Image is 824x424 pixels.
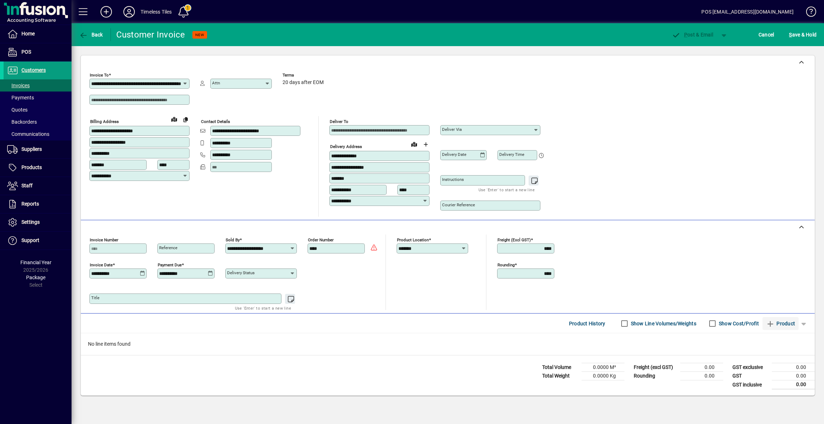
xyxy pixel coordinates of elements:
td: GST exclusive [729,363,772,372]
mat-label: Courier Reference [442,202,475,207]
td: Total Weight [539,372,582,380]
mat-label: Order number [308,237,334,242]
span: Home [21,31,35,36]
button: Product History [566,317,608,330]
a: Suppliers [4,140,72,158]
button: Add [95,5,118,18]
mat-label: Deliver via [442,127,462,132]
td: 0.00 [680,372,723,380]
mat-label: Delivery status [227,270,255,275]
span: 20 days after EOM [283,80,324,85]
span: Back [79,32,103,38]
td: Freight (excl GST) [630,363,680,372]
button: Choose address [420,139,431,150]
span: Financial Year [20,260,51,265]
td: 0.00 [772,363,815,372]
mat-label: Invoice To [90,73,109,78]
td: GST inclusive [729,380,772,389]
td: 0.0000 Kg [582,372,624,380]
span: Staff [21,183,33,188]
span: Suppliers [21,146,42,152]
span: Backorders [7,119,37,125]
span: Products [21,164,42,170]
a: Backorders [4,116,72,128]
a: Payments [4,92,72,104]
mat-label: Delivery date [442,152,466,157]
span: Product [766,318,795,329]
td: 0.00 [772,372,815,380]
div: No line items found [81,333,815,355]
span: P [684,32,687,38]
a: View on map [168,113,180,125]
mat-hint: Use 'Enter' to start a new line [479,186,535,194]
a: Products [4,159,72,177]
a: Reports [4,195,72,213]
a: Communications [4,128,72,140]
div: Timeless Tiles [141,6,172,18]
mat-label: Product location [397,237,429,242]
mat-label: Invoice date [90,262,113,267]
span: ost & Email [672,32,713,38]
td: Total Volume [539,363,582,372]
label: Show Cost/Profit [717,320,759,327]
mat-label: Invoice number [90,237,118,242]
div: POS [EMAIL_ADDRESS][DOMAIN_NAME] [701,6,794,18]
a: POS [4,43,72,61]
mat-label: Delivery time [499,152,524,157]
span: Communications [7,131,49,137]
div: Customer Invoice [116,29,185,40]
a: Settings [4,213,72,231]
td: 0.00 [680,363,723,372]
a: Home [4,25,72,43]
app-page-header-button: Back [72,28,111,41]
mat-label: Attn [212,80,220,85]
td: 0.0000 M³ [582,363,624,372]
button: Save & Hold [787,28,818,41]
td: 0.00 [772,380,815,389]
span: POS [21,49,31,55]
a: Staff [4,177,72,195]
span: NEW [195,33,204,37]
a: Invoices [4,79,72,92]
mat-label: Title [91,295,99,300]
mat-label: Reference [159,245,177,250]
span: Reports [21,201,39,207]
mat-label: Payment due [158,262,182,267]
span: S [789,32,792,38]
button: Post & Email [668,28,717,41]
mat-label: Sold by [226,237,240,242]
span: Invoices [7,83,30,88]
mat-label: Deliver To [330,119,348,124]
span: Product History [569,318,605,329]
button: Profile [118,5,141,18]
label: Show Line Volumes/Weights [629,320,696,327]
a: Knowledge Base [801,1,815,25]
mat-hint: Use 'Enter' to start a new line [235,304,291,312]
button: Cancel [757,28,776,41]
mat-label: Instructions [442,177,464,182]
span: Cancel [759,29,774,40]
td: Rounding [630,372,680,380]
span: Payments [7,95,34,100]
span: Terms [283,73,325,78]
span: Customers [21,67,46,73]
button: Back [77,28,105,41]
span: Settings [21,219,40,225]
a: Support [4,232,72,250]
span: ave & Hold [789,29,816,40]
td: GST [729,372,772,380]
a: Quotes [4,104,72,116]
mat-label: Freight (excl GST) [497,237,531,242]
a: View on map [408,138,420,150]
span: Package [26,275,45,280]
span: Support [21,237,39,243]
mat-label: Rounding [497,262,515,267]
button: Product [762,317,799,330]
button: Copy to Delivery address [180,114,191,125]
span: Quotes [7,107,28,113]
